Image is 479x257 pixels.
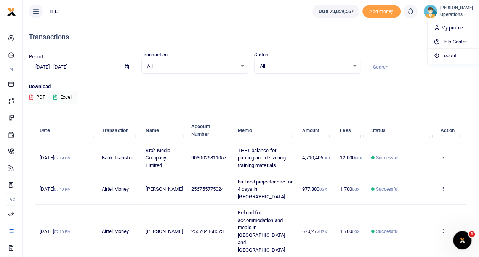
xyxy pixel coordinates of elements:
span: Airtel Money [102,186,129,192]
th: Status: activate to sort column ascending [367,119,436,142]
span: Successful [376,186,399,193]
li: M [6,63,16,75]
span: 4,710,406 [302,155,330,161]
th: Name: activate to sort column ascending [141,119,187,142]
span: Operations [440,11,473,18]
small: UGX [323,156,330,160]
img: logo-small [7,7,16,16]
small: 07:19 PM [54,156,71,160]
label: Period [29,53,43,61]
label: Status [254,51,269,59]
span: 1 [469,231,475,237]
small: 07:16 PM [54,230,71,234]
span: 9030026811057 [191,155,226,161]
input: select period [29,61,119,74]
button: Excel [47,91,78,104]
small: UGX [319,187,327,191]
th: Date: activate to sort column descending [35,119,98,142]
input: Search [367,61,473,74]
span: Airtel Money [102,228,129,234]
small: UGX [352,230,359,234]
iframe: Intercom live chat [453,231,471,249]
small: [PERSON_NAME] [440,5,473,11]
span: Add money [362,5,401,18]
span: 12,000 [340,155,362,161]
a: UGX 73,859,567 [312,5,359,18]
small: 07:49 PM [54,187,71,191]
a: Add money [362,8,401,14]
a: logo-small logo-large logo-large [7,8,16,14]
p: Download [29,83,473,91]
span: 256704168573 [191,228,224,234]
th: Action: activate to sort column ascending [436,119,466,142]
span: UGX 73,859,567 [318,8,353,15]
span: 1,700 [340,228,359,234]
label: Transaction [141,51,168,59]
span: Refund for accommodation and meals in [GEOGRAPHIC_DATA] and [GEOGRAPHIC_DATA] [238,210,285,253]
span: 1,700 [340,186,359,192]
span: Bank Transfer [102,155,133,161]
small: UGX [352,187,359,191]
th: Amount: activate to sort column ascending [298,119,336,142]
span: 670,273 [302,228,327,234]
span: 256755775024 [191,186,224,192]
span: Successful [376,228,399,235]
small: UGX [355,156,362,160]
span: THET balance for printing and delivering training materials [238,148,285,168]
span: [PERSON_NAME] [146,186,183,192]
span: 977,300 [302,186,327,192]
h4: Transactions [29,33,473,41]
th: Fees: activate to sort column ascending [336,119,367,142]
img: profile-user [423,5,437,18]
small: UGX [319,230,327,234]
th: Memo: activate to sort column ascending [234,119,298,142]
button: PDF [29,91,46,104]
a: profile-user [PERSON_NAME] Operations [423,5,473,18]
span: All [260,63,349,70]
th: Account Number: activate to sort column ascending [187,119,234,142]
span: All [147,63,237,70]
span: [DATE] [40,228,70,234]
li: Wallet ballance [309,5,362,18]
li: Toup your wallet [362,5,401,18]
span: Successful [376,154,399,161]
span: [DATE] [40,155,70,161]
li: Ac [6,193,16,206]
span: hall and projector hire for 4 days in [GEOGRAPHIC_DATA] [238,179,292,199]
th: Transaction: activate to sort column ascending [98,119,141,142]
span: [PERSON_NAME] [146,228,183,234]
span: [DATE] [40,186,70,192]
span: THET [46,8,63,15]
span: Bro's Media Company Limited [146,148,170,168]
